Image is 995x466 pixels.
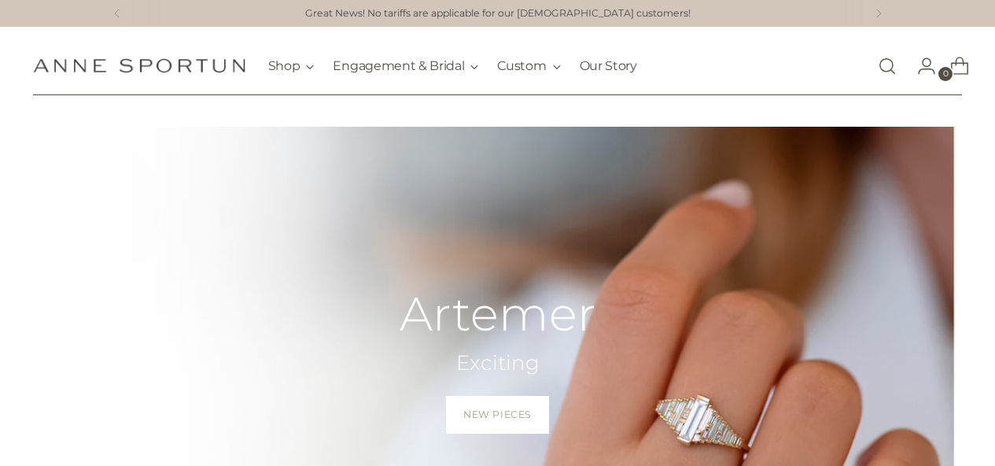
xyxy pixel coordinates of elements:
h2: Exciting [400,349,596,377]
a: Anne Sportun Fine Jewellery [33,58,245,73]
a: Open cart modal [938,50,969,82]
span: 0 [938,67,953,81]
a: New Pieces [446,396,549,434]
a: Our Story [580,49,637,83]
a: Go to the account page [905,50,936,82]
a: Open search modal [872,50,903,82]
button: Custom [497,49,560,83]
a: Great News! No tariffs are applicable for our [DEMOGRAPHIC_DATA] customers! [305,6,691,21]
h2: Artemer [400,288,596,340]
button: Engagement & Bridal [333,49,478,83]
span: New Pieces [463,408,532,422]
button: Shop [268,49,315,83]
